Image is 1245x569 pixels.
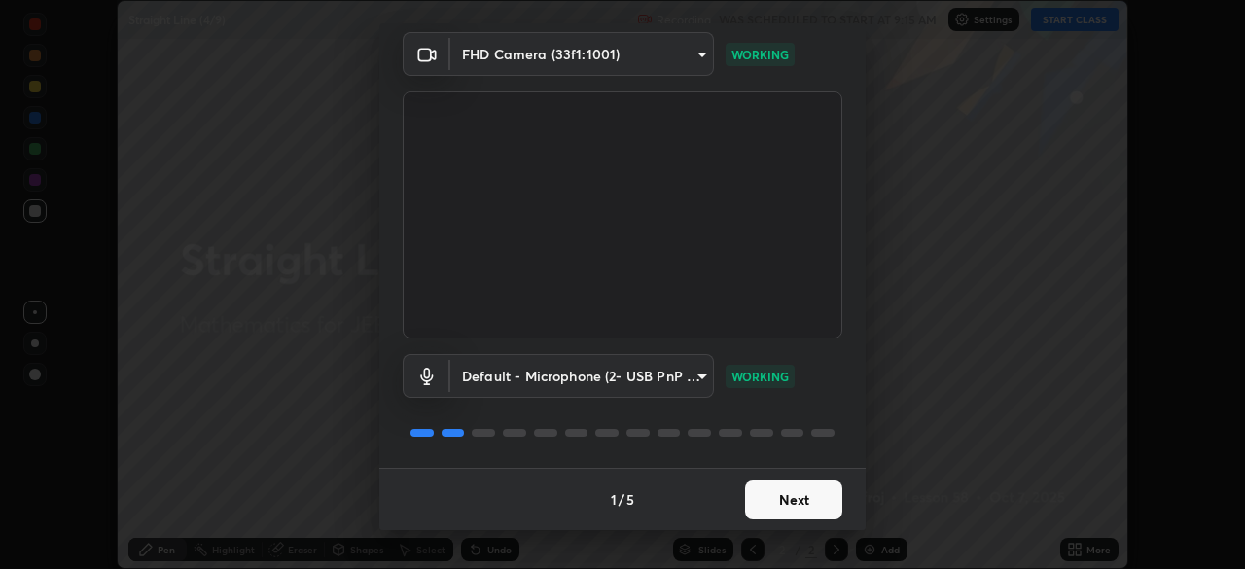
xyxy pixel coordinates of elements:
div: FHD Camera (33f1:1001) [450,354,714,398]
p: WORKING [731,368,789,385]
h4: 1 [611,489,617,510]
h4: / [619,489,624,510]
p: WORKING [731,46,789,63]
button: Next [745,480,842,519]
h4: 5 [626,489,634,510]
div: FHD Camera (33f1:1001) [450,32,714,76]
